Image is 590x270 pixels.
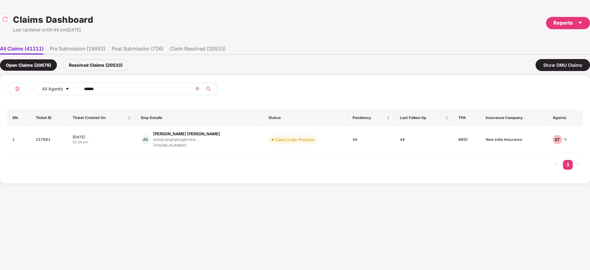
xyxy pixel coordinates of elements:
[563,160,573,169] a: 1
[63,59,128,71] div: Resolved Claims (20533)
[453,126,481,154] td: MEDI
[275,137,314,143] div: Claim Under Process
[551,160,560,170] li: Previous Page
[153,143,220,149] div: [PHONE_NUMBER]
[548,109,583,126] th: Agents
[153,137,199,141] div: anoop.singh@eagleview....
[563,160,573,170] li: 1
[573,160,583,170] button: right
[73,140,131,145] div: 02:26 pm
[573,160,583,170] li: Next Page
[553,135,562,144] div: ST
[7,126,31,154] td: 1
[34,83,83,95] button: All Agentscaret-down
[65,87,70,92] span: caret-down
[13,13,93,26] h1: Claims Dashboard
[264,109,348,126] th: Status
[564,137,567,141] span: down
[13,26,93,33] div: Last Updated on 08:49 pm[DATE]
[31,109,68,126] th: Ticket ID
[196,86,199,92] span: close-circle
[453,109,481,126] th: TPA
[31,126,68,154] td: 157891
[348,126,395,154] td: 44
[73,134,131,140] div: [DATE]
[68,109,136,126] th: Ticket Created On
[170,46,226,54] li: Claim Resolved (20533)
[136,109,263,126] th: Emp Details
[481,109,548,126] th: Insurance Company
[553,19,583,27] div: Reports
[395,126,454,154] td: 44
[42,85,63,92] span: All Agents
[141,135,150,144] div: AS
[554,163,557,166] span: left
[400,115,444,120] span: Last Follow Up
[395,109,454,126] th: Last Follow Up
[353,115,385,120] span: Pendency
[551,160,560,170] button: left
[196,87,199,90] span: close-circle
[202,86,214,91] span: search
[14,85,21,93] img: svg+xml;base64,PHN2ZyB4bWxucz0iaHR0cDovL3d3dy53My5vcmcvMjAwMC9zdmciIHdpZHRoPSIyNCIgaGVpZ2h0PSIyNC...
[73,115,126,120] span: Ticket Created On
[536,59,590,71] div: Show DMU Claims
[576,163,580,166] span: right
[50,46,106,54] li: Pre Submission (19952)
[2,16,8,22] img: svg+xml;base64,PHN2ZyBpZD0iUmVsb2FkLTMyeDMyIiB4bWxucz0iaHR0cDovL3d3dy53My5vcmcvMjAwMC9zdmciIHdpZH...
[202,83,218,95] button: search
[7,109,31,126] th: SN.
[153,131,220,137] div: [PERSON_NAME] [PERSON_NAME]
[578,20,583,25] span: caret-down
[481,126,548,154] td: New India Assurance
[112,46,164,54] li: Post Submission (726)
[348,109,395,126] th: Pendency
